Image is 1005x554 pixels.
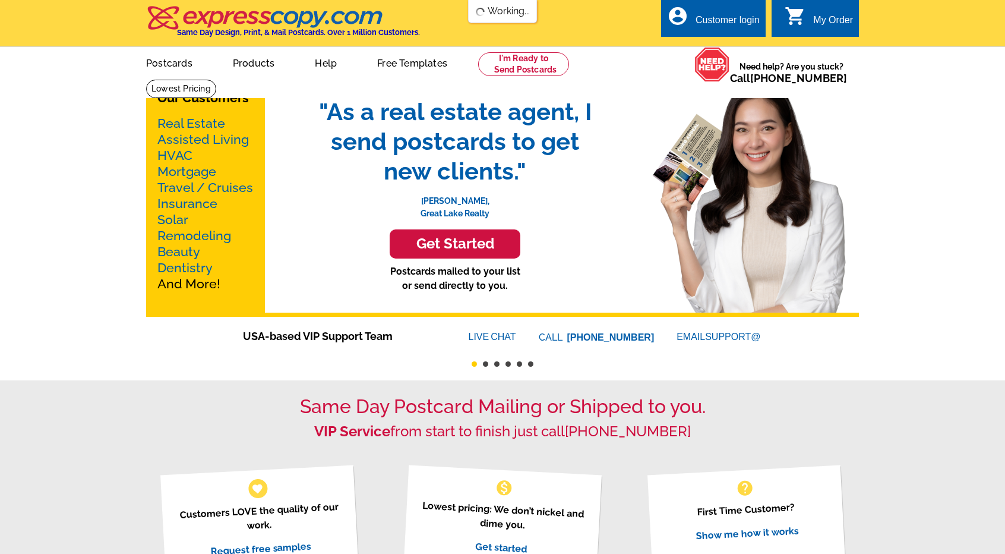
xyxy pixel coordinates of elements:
a: Free Templates [358,48,466,76]
a: account_circle Customer login [667,13,760,28]
span: USA-based VIP Support Team [243,328,433,344]
a: HVAC [157,148,192,163]
a: Show me how it works [696,525,799,542]
i: account_circle [667,5,688,27]
h3: Get Started [404,235,505,253]
button: 2 of 6 [483,361,488,367]
button: 5 of 6 [517,361,522,367]
p: Customers LOVE the quality of our work. [175,499,343,537]
span: help [735,479,754,498]
img: help [694,47,730,82]
button: 3 of 6 [494,361,500,367]
a: Dentistry [157,260,213,275]
font: SUPPORT@ [705,330,762,344]
a: Products [214,48,294,76]
a: Mortgage [157,164,216,179]
a: Get Started [306,229,603,259]
p: First Time Customer? [662,498,829,521]
a: EMAILSUPPORT@ [677,332,762,342]
a: Same Day Design, Print, & Mail Postcards. Over 1 Million Customers. [146,14,420,37]
span: Need help? Are you stuck? [730,61,853,84]
a: [PHONE_NUMBER] [750,72,847,84]
div: My Order [813,15,853,32]
a: [PHONE_NUMBER] [565,423,691,440]
a: Assisted Living [157,132,249,147]
p: And More! [157,115,254,292]
a: Help [296,48,356,76]
h2: from start to finish just call [146,423,859,440]
a: Insurance [157,196,217,211]
a: Postcards [127,48,211,76]
button: 4 of 6 [505,361,511,367]
button: 6 of 6 [528,361,533,367]
a: [PHONE_NUMBER] [567,332,655,342]
p: [PERSON_NAME], Great Lake Realty [306,186,603,220]
h4: Same Day Design, Print, & Mail Postcards. Over 1 Million Customers. [177,28,420,37]
font: CALL [539,330,564,345]
span: monetization_on [495,479,514,498]
a: shopping_cart My Order [785,13,853,28]
img: loading... [476,7,485,17]
span: Call [730,72,847,84]
a: Solar [157,212,188,227]
a: Remodeling [157,228,231,243]
h1: Same Day Postcard Mailing or Shipped to you. [146,395,859,418]
font: LIVE [469,330,491,344]
span: favorite [251,482,264,495]
span: "As a real estate agent, I send postcards to get new clients." [306,97,603,186]
i: shopping_cart [785,5,806,27]
p: Lowest pricing: We don’t nickel and dime you. [418,498,586,536]
a: LIVECHAT [469,332,516,342]
a: Travel / Cruises [157,180,253,195]
strong: VIP Service [314,423,390,440]
a: Beauty [157,244,200,259]
p: Postcards mailed to your list or send directly to you. [306,265,603,293]
div: Customer login [696,15,760,32]
a: Real Estate [157,116,225,131]
button: 1 of 6 [472,361,477,367]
